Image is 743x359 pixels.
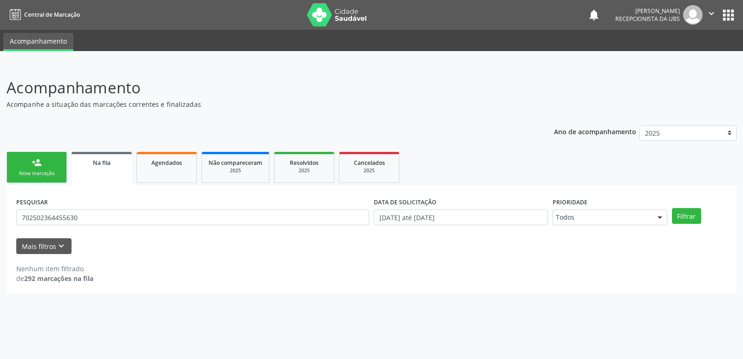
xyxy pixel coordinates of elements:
span: Cancelados [354,159,385,167]
label: DATA DE SOLICITAÇÃO [374,195,437,209]
p: Acompanhamento [7,76,517,99]
button: apps [720,7,736,23]
i: keyboard_arrow_down [56,241,66,251]
div: person_add [32,157,42,168]
input: Selecione um intervalo [374,209,548,225]
a: Central de Marcação [7,7,80,22]
span: Recepcionista da UBS [615,15,680,23]
div: Nova marcação [13,170,60,177]
div: 2025 [346,167,392,174]
div: de [16,274,93,283]
span: Na fila [93,159,111,167]
a: Acompanhamento [3,33,73,51]
div: [PERSON_NAME] [615,7,680,15]
button: Mais filtroskeyboard_arrow_down [16,238,72,255]
span: Resolvidos [290,159,319,167]
span: Não compareceram [209,159,262,167]
span: Central de Marcação [24,11,80,19]
label: Prioridade [553,195,587,209]
div: Nenhum item filtrado [16,264,93,274]
div: 2025 [209,167,262,174]
span: Todos [556,213,648,222]
label: PESQUISAR [16,195,48,209]
p: Acompanhe a situação das marcações correntes e finalizadas [7,99,517,109]
div: 2025 [281,167,327,174]
button: Filtrar [672,208,701,224]
p: Ano de acompanhamento [554,125,636,137]
strong: 292 marcações na fila [24,274,93,283]
span: Agendados [151,159,182,167]
i:  [706,8,717,19]
button:  [703,5,720,25]
button: notifications [587,8,600,21]
input: Nome, CNS [16,209,369,225]
img: img [683,5,703,25]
